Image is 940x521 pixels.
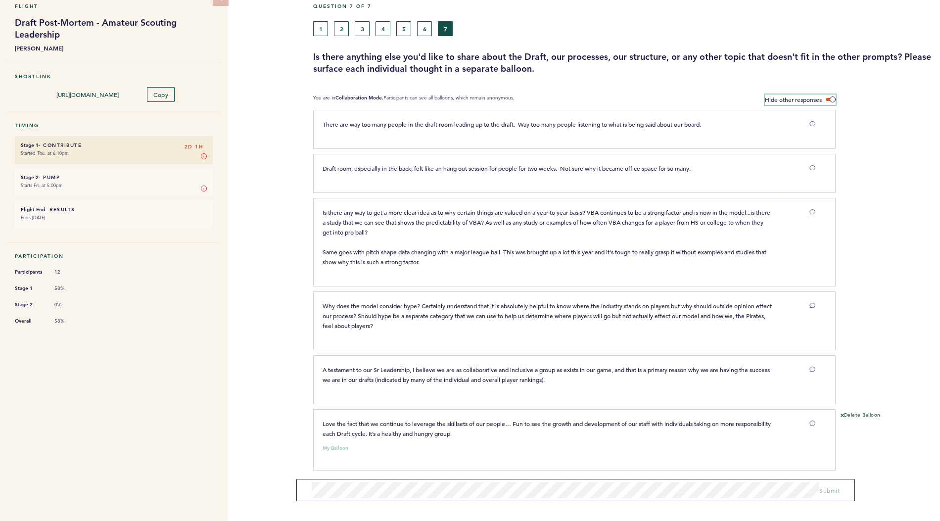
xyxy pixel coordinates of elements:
[54,301,84,308] span: 0%
[323,420,772,437] span: Love the fact that we continue to leverage the skillsets of our people… Fun to see the growth and...
[21,214,45,221] time: Ends [DATE]
[313,51,933,75] h3: Is there anything else you'd like to share about the Draft, our processes, our structure, or any ...
[21,206,45,213] small: Flight End
[819,486,840,494] span: Submit
[323,208,772,266] span: Is there any way to get a more clear idea as to why certain things are valued on a year to year b...
[323,366,771,383] span: A testament to our Sr Leadership, I believe we are as collaborative and inclusive a group as exis...
[15,17,213,41] h1: Draft Post-Mortem - Amateur Scouting Leadership
[323,446,348,451] small: My Balloon
[21,206,207,213] h6: - Results
[21,174,39,181] small: Stage 2
[15,43,213,53] b: [PERSON_NAME]
[54,269,84,276] span: 12
[765,95,822,103] span: Hide other responses
[15,253,213,259] h5: Participation
[21,150,69,156] time: Started Thu. at 6:10pm
[323,164,691,172] span: Draft room, especially in the back, felt like an hang out session for people for two weeks. Not s...
[313,21,328,36] button: 1
[841,412,881,420] button: Delete Balloon
[15,73,213,80] h5: Shortlink
[185,142,203,152] span: 2D 1H
[323,120,701,128] span: There are way too many people in the draft room leading up to the draft. Way too many people list...
[21,142,39,148] small: Stage 1
[15,284,45,293] span: Stage 1
[15,122,213,129] h5: Timing
[396,21,411,36] button: 5
[417,21,432,36] button: 6
[323,302,773,330] span: Why does the model consider hype? Certainly understand that it is absolutely helpful to know wher...
[54,318,84,325] span: 58%
[15,300,45,310] span: Stage 2
[355,21,370,36] button: 3
[147,87,175,102] button: Copy
[438,21,453,36] button: 7
[21,174,207,181] h6: - Pump
[335,95,383,101] b: Collaboration Mode.
[15,267,45,277] span: Participants
[313,95,515,105] p: You are in Participants can see all balloons, which remain anonymous.
[21,142,207,148] h6: - Contribute
[334,21,349,36] button: 2
[819,485,840,495] button: Submit
[376,21,390,36] button: 4
[54,285,84,292] span: 58%
[21,182,63,189] time: Starts Fri. at 5:00pm
[313,3,933,9] h5: Question 7 of 7
[15,3,213,9] h5: Flight
[153,91,168,98] span: Copy
[15,316,45,326] span: Overall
